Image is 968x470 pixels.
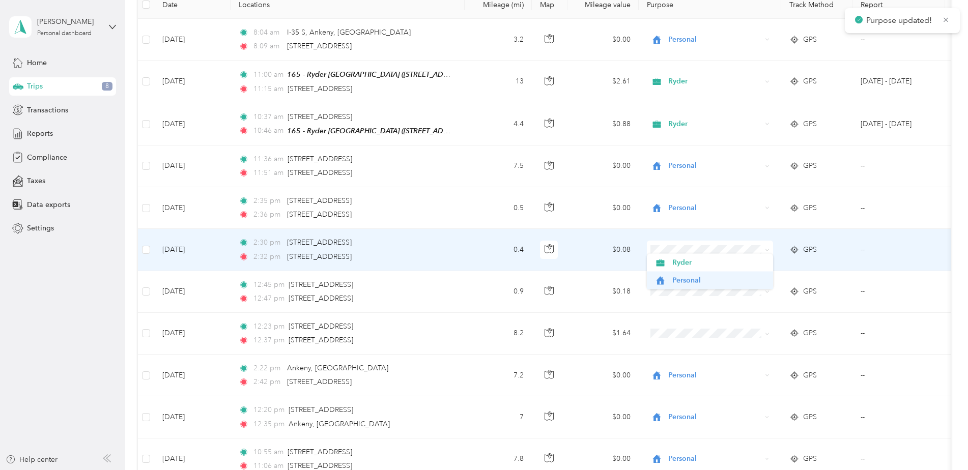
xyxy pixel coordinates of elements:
[668,160,761,171] span: Personal
[288,84,352,93] span: [STREET_ADDRESS]
[253,335,284,346] span: 12:37 pm
[287,70,541,79] span: 165 - Ryder [GEOGRAPHIC_DATA] ([STREET_ADDRESS][US_STATE][US_STATE])
[154,187,231,229] td: [DATE]
[253,27,282,38] span: 8:04 am
[852,271,945,313] td: --
[154,145,231,187] td: [DATE]
[289,336,353,344] span: [STREET_ADDRESS]
[27,105,68,115] span: Transactions
[253,209,282,220] span: 2:36 pm
[253,83,283,95] span: 11:15 am
[253,154,283,165] span: 11:36 am
[911,413,968,470] iframe: Everlance-gr Chat Button Frame
[465,271,532,313] td: 0.9
[253,167,283,179] span: 11:51 am
[668,76,761,87] span: Ryder
[668,34,761,45] span: Personal
[465,355,532,396] td: 7.2
[852,103,945,145] td: Oct 1 - 31, 2025
[288,155,352,163] span: [STREET_ADDRESS]
[852,19,945,61] td: --
[253,111,283,123] span: 10:37 am
[287,238,352,247] span: [STREET_ADDRESS]
[567,103,639,145] td: $0.88
[288,448,352,456] span: [STREET_ADDRESS]
[803,202,817,214] span: GPS
[289,420,390,428] span: Ankeny, [GEOGRAPHIC_DATA]
[289,294,353,303] span: [STREET_ADDRESS]
[465,313,532,355] td: 8.2
[253,363,282,374] span: 2:22 pm
[27,175,45,186] span: Taxes
[567,145,639,187] td: $0.00
[27,223,54,233] span: Settings
[287,127,541,135] span: 165 - Ryder [GEOGRAPHIC_DATA] ([STREET_ADDRESS][US_STATE][US_STATE])
[253,419,284,430] span: 12:35 pm
[27,152,67,163] span: Compliance
[154,103,231,145] td: [DATE]
[6,454,58,465] button: Help center
[37,16,101,27] div: [PERSON_NAME]
[852,229,945,271] td: --
[567,396,639,438] td: $0.00
[253,237,282,248] span: 2:30 pm
[154,271,231,313] td: [DATE]
[803,119,817,130] span: GPS
[668,202,761,214] span: Personal
[668,370,761,381] span: Personal
[803,286,817,297] span: GPS
[465,145,532,187] td: 7.5
[102,82,112,91] span: 8
[253,321,284,332] span: 12:23 pm
[668,119,761,130] span: Ryder
[287,28,411,37] span: I-35 S, Ankeny, [GEOGRAPHIC_DATA]
[803,453,817,464] span: GPS
[852,145,945,187] td: --
[465,19,532,61] td: 3.2
[668,412,761,423] span: Personal
[27,128,53,139] span: Reports
[803,76,817,87] span: GPS
[567,19,639,61] td: $0.00
[154,355,231,396] td: [DATE]
[27,81,43,92] span: Trips
[253,447,283,458] span: 10:55 am
[288,461,352,470] span: [STREET_ADDRESS]
[567,187,639,229] td: $0.00
[288,112,352,121] span: [STREET_ADDRESS]
[465,103,532,145] td: 4.4
[803,244,817,255] span: GPS
[253,69,282,80] span: 11:00 am
[154,229,231,271] td: [DATE]
[672,257,766,268] span: Ryder
[253,41,282,52] span: 8:09 am
[287,364,388,372] span: Ankeny, [GEOGRAPHIC_DATA]
[288,168,352,177] span: [STREET_ADDRESS]
[803,34,817,45] span: GPS
[803,160,817,171] span: GPS
[253,195,282,207] span: 2:35 pm
[465,229,532,271] td: 0.4
[852,355,945,396] td: --
[672,275,766,285] span: Personal
[567,229,639,271] td: $0.08
[465,396,532,438] td: 7
[465,187,532,229] td: 0.5
[253,279,284,290] span: 12:45 pm
[289,322,353,331] span: [STREET_ADDRESS]
[154,396,231,438] td: [DATE]
[253,376,282,388] span: 2:42 pm
[668,453,761,464] span: Personal
[567,313,639,355] td: $1.64
[287,196,352,205] span: [STREET_ADDRESS]
[803,370,817,381] span: GPS
[852,61,945,103] td: Oct 1 - 31, 2025
[852,313,945,355] td: --
[287,252,352,261] span: [STREET_ADDRESS]
[37,31,92,37] div: Personal dashboard
[289,405,353,414] span: [STREET_ADDRESS]
[27,57,47,68] span: Home
[287,210,352,219] span: [STREET_ADDRESS]
[253,404,284,416] span: 12:20 pm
